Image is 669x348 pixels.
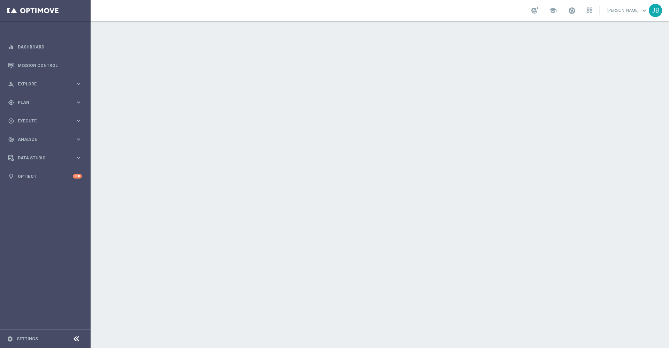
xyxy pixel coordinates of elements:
[18,38,82,56] a: Dashboard
[640,7,648,14] span: keyboard_arrow_down
[75,118,82,124] i: keyboard_arrow_right
[73,174,82,179] div: +10
[8,118,14,124] i: play_circle_outline
[8,173,14,180] i: lightbulb
[18,82,75,86] span: Explore
[8,167,82,186] div: Optibot
[8,44,82,50] button: equalizer Dashboard
[8,100,82,105] button: gps_fixed Plan keyboard_arrow_right
[8,56,82,75] div: Mission Control
[75,99,82,106] i: keyboard_arrow_right
[18,119,75,123] span: Execute
[8,118,82,124] button: play_circle_outline Execute keyboard_arrow_right
[8,136,14,143] i: track_changes
[8,136,75,143] div: Analyze
[17,337,38,341] a: Settings
[8,155,75,161] div: Data Studio
[75,81,82,87] i: keyboard_arrow_right
[607,5,649,16] a: [PERSON_NAME]keyboard_arrow_down
[18,156,75,160] span: Data Studio
[649,4,662,17] div: JB
[18,56,82,75] a: Mission Control
[8,38,82,56] div: Dashboard
[8,63,82,68] button: Mission Control
[18,137,75,142] span: Analyze
[7,336,13,342] i: settings
[8,81,14,87] i: person_search
[8,155,82,161] button: Data Studio keyboard_arrow_right
[75,136,82,143] i: keyboard_arrow_right
[8,44,14,50] i: equalizer
[8,174,82,179] button: lightbulb Optibot +10
[8,99,75,106] div: Plan
[75,154,82,161] i: keyboard_arrow_right
[8,81,75,87] div: Explore
[8,118,75,124] div: Execute
[8,137,82,142] button: track_changes Analyze keyboard_arrow_right
[18,100,75,105] span: Plan
[549,7,557,14] span: school
[18,167,73,186] a: Optibot
[8,99,14,106] i: gps_fixed
[8,81,82,87] button: person_search Explore keyboard_arrow_right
